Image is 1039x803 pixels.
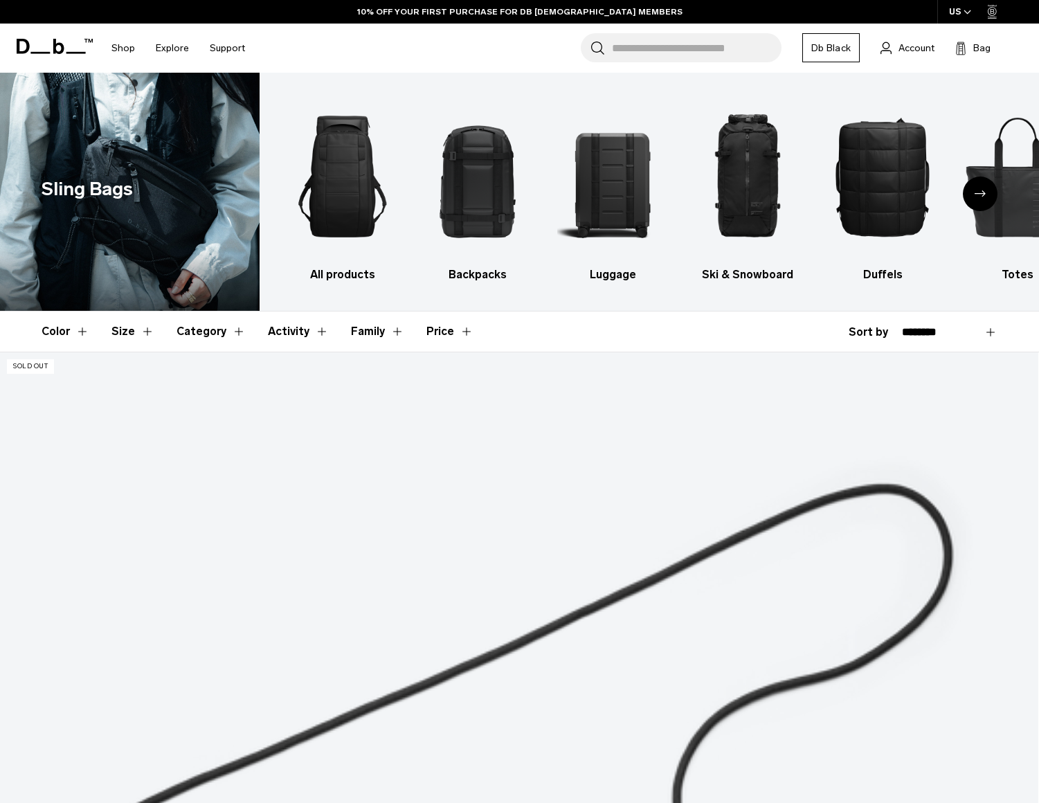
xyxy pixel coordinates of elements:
button: Toggle Filter [111,312,154,352]
a: Account [880,39,934,56]
h3: Ski & Snowboard [692,267,803,283]
a: Support [210,24,245,73]
span: Account [898,41,934,55]
li: 1 / 10 [287,93,398,283]
li: 5 / 10 [827,93,938,283]
button: Toggle Filter [351,312,404,352]
nav: Main Navigation [101,24,255,73]
img: Db [287,93,398,260]
li: 4 / 10 [692,93,803,283]
a: Explore [156,24,189,73]
a: Db Black [802,33,860,62]
h3: All products [287,267,398,283]
button: Toggle Price [426,312,473,352]
button: Toggle Filter [177,312,246,352]
a: Db Luggage [557,93,668,283]
li: 2 / 10 [422,93,533,283]
h3: Luggage [557,267,668,283]
h3: Backpacks [422,267,533,283]
button: Toggle Filter [268,312,329,352]
li: 3 / 10 [557,93,668,283]
button: Toggle Filter [42,312,89,352]
a: Db Backpacks [422,93,533,283]
p: Sold Out [7,359,54,374]
div: Next slide [963,177,997,211]
img: Db [557,93,668,260]
span: Bag [973,41,991,55]
a: Db Duffels [827,93,938,283]
img: Db [692,93,803,260]
h3: Duffels [827,267,938,283]
a: Db Ski & Snowboard [692,93,803,283]
h1: Sling Bags [42,175,133,204]
img: Db [827,93,938,260]
img: Db [422,93,533,260]
a: Db All products [287,93,398,283]
a: 10% OFF YOUR FIRST PURCHASE FOR DB [DEMOGRAPHIC_DATA] MEMBERS [357,6,683,18]
button: Bag [955,39,991,56]
a: Shop [111,24,135,73]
